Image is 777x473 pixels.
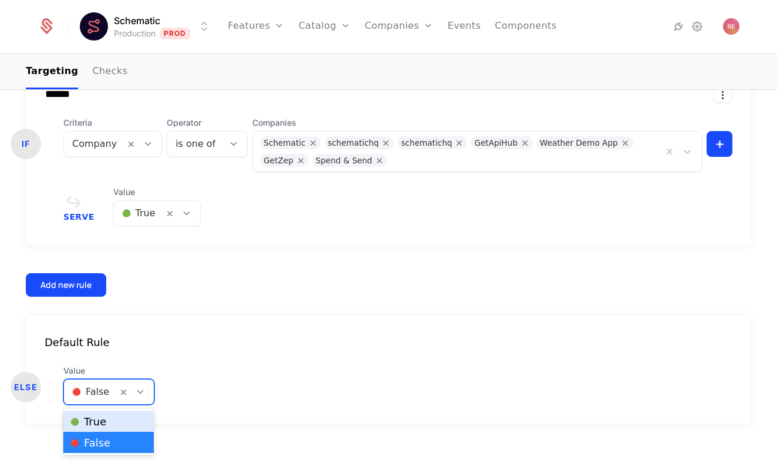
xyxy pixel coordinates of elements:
button: Select environment [83,14,211,39]
a: Checks [92,55,127,89]
div: Remove GetApiHub [518,136,533,149]
div: schematichq [328,136,379,149]
span: Operator [167,117,248,129]
button: + [707,131,732,157]
ul: Choose Sub Page [26,55,127,89]
div: IF [11,129,41,159]
span: Criteria [63,117,162,129]
div: Weather Demo App [540,136,618,149]
span: True [70,417,106,427]
button: Add new rule [26,273,106,297]
span: 🔴 [70,438,79,448]
div: schematichq [401,136,452,149]
div: GetApiHub [474,136,517,149]
div: Default Rule [26,334,751,351]
span: Serve [63,213,94,221]
span: Value [113,186,201,198]
div: Add new rule [40,279,92,291]
nav: Main [26,55,751,89]
span: Companies [252,117,702,129]
div: Remove schematichq [452,136,467,149]
div: Remove Schematic [306,136,321,149]
div: Remove Spend & Send [372,154,387,167]
div: ELSE [11,372,41,402]
div: Remove schematichq [379,136,394,149]
a: Integrations [671,19,685,33]
button: Open user button [723,18,739,35]
span: Schematic [114,14,160,28]
div: Remove Weather Demo App [618,136,633,149]
span: Prod [160,28,190,39]
a: Settings [690,19,704,33]
span: 🟢 [70,417,79,427]
div: GetZep [263,154,293,167]
div: Spend & Send [316,154,372,167]
div: Schematic [263,136,305,149]
button: Select action [714,88,732,103]
div: Remove GetZep [293,154,309,167]
img: Schematic [80,12,108,41]
span: False [70,438,110,448]
div: Production [114,28,156,39]
a: Targeting [26,55,78,89]
img: Ryan Echternacht [723,18,739,35]
span: Value [63,365,154,377]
